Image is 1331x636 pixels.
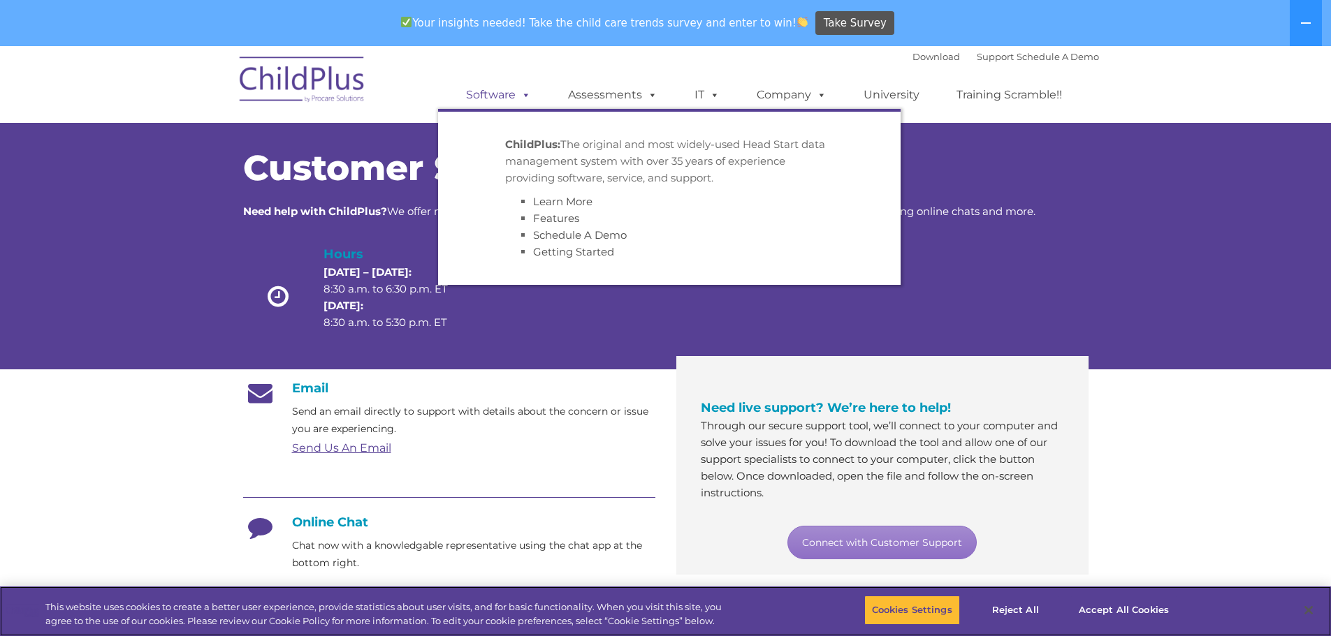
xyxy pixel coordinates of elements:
span: Customer Support [243,147,584,189]
img: ChildPlus by Procare Solutions [233,47,372,117]
h4: Hours [323,244,472,264]
font: | [912,51,1099,62]
a: University [850,81,933,109]
img: 👏 [797,17,808,27]
a: Support [977,51,1014,62]
a: Software [452,81,545,109]
p: Through our secure support tool, we’ll connect to your computer and solve your issues for you! To... [701,417,1064,501]
strong: Need help with ChildPlus? [243,205,387,218]
a: Schedule A Demo [533,228,627,242]
button: Reject All [972,596,1059,625]
a: Download [912,51,960,62]
a: Send Us An Email [292,441,391,454]
h4: Online Chat [243,515,655,530]
button: Accept All Cookies [1071,596,1177,625]
a: Schedule A Demo [1017,51,1099,62]
img: ✅ [401,17,412,27]
span: Take Survey [824,11,887,36]
a: Learn More [533,195,592,208]
a: Training Scramble!! [943,81,1076,109]
span: We offer many convenient ways to contact our amazing Customer Support representatives, including ... [243,205,1035,218]
a: Getting Started [533,245,614,258]
button: Cookies Settings [864,596,960,625]
strong: [DATE]: [323,299,363,312]
span: Need live support? We’re here to help! [701,400,951,415]
p: Chat now with a knowledgable representative using the chat app at the bottom right. [292,537,655,572]
a: Assessments [554,81,671,109]
a: Company [743,81,841,109]
p: The original and most widely-used Head Start data management system with over 35 years of experie... [505,136,834,186]
span: Your insights needed! Take the child care trends survey and enter to win! [395,9,814,36]
p: 8:30 a.m. to 6:30 p.m. ET 8:30 a.m. to 5:30 p.m. ET [323,264,472,331]
strong: [DATE] – [DATE]: [323,265,412,279]
a: Features [533,212,579,225]
strong: ChildPlus: [505,138,560,151]
a: Connect with Customer Support [787,526,977,559]
a: Take Survey [815,11,894,36]
p: Send an email directly to support with details about the concern or issue you are experiencing. [292,403,655,438]
div: This website uses cookies to create a better user experience, provide statistics about user visit... [45,600,732,628]
button: Close [1293,595,1324,626]
h4: Email [243,380,655,396]
a: IT [681,81,734,109]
